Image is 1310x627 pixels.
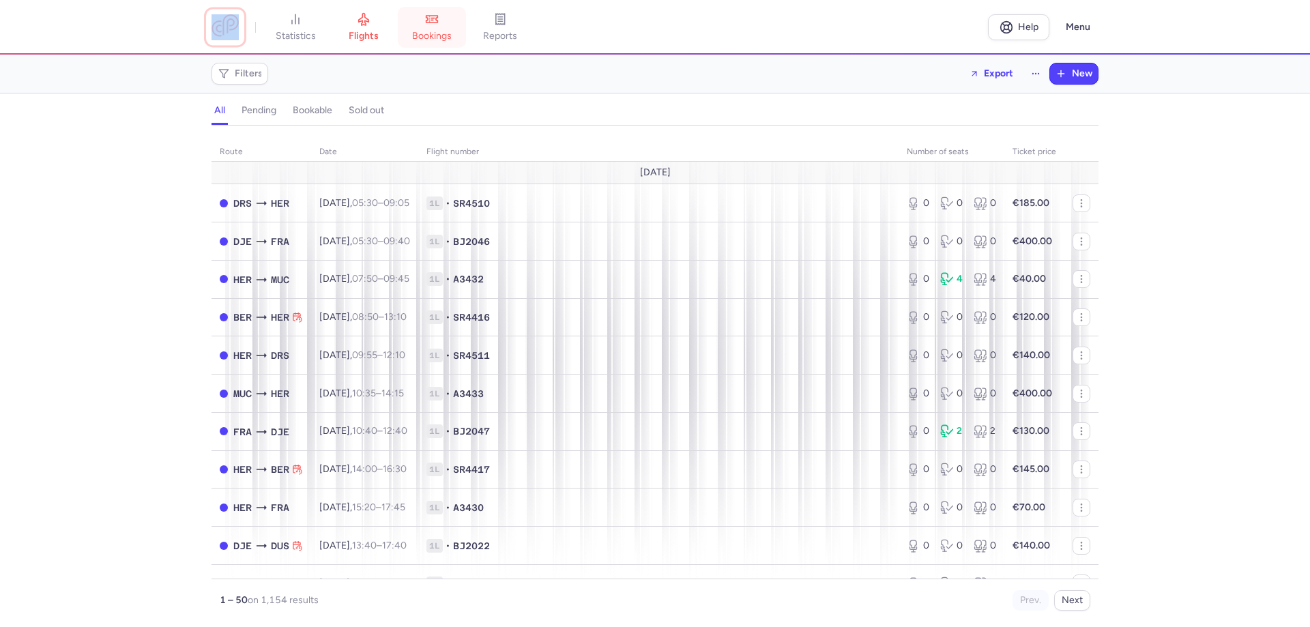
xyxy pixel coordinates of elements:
span: BJ2047 [453,424,490,438]
span: • [446,387,450,400]
span: – [352,463,407,475]
span: on 1,154 results [248,594,319,606]
div: 0 [940,463,963,476]
th: Flight number [418,142,899,162]
a: statistics [261,12,330,42]
span: A3430 [453,501,484,514]
span: Help [1018,22,1038,32]
span: A3432 [453,272,484,286]
time: 07:50 [352,273,378,285]
span: • [446,235,450,248]
span: BJ2022 [453,539,490,553]
span: bookings [412,30,452,42]
div: 0 [907,196,929,210]
span: BER [271,462,289,477]
span: [DATE], [319,197,409,209]
div: 0 [940,539,963,553]
span: flights [349,30,379,42]
span: FRA [233,577,252,592]
span: – [352,197,409,209]
span: FRA [271,234,289,249]
span: HER [233,348,252,363]
div: 0 [907,235,929,248]
div: 0 [907,272,929,286]
div: 0 [907,463,929,476]
div: 0 [974,196,996,210]
span: [DATE], [319,425,407,437]
th: date [311,142,418,162]
th: route [212,142,311,162]
div: 0 [907,501,929,514]
span: – [352,577,406,589]
span: SR4417 [453,463,490,476]
div: 0 [940,387,963,400]
time: 13:40 [352,540,377,551]
span: SR4511 [453,349,490,362]
span: [DATE], [319,349,405,361]
span: SR4416 [453,310,490,324]
time: 22:35 [381,577,406,589]
span: BJ2046 [453,235,490,248]
span: 1L [426,272,443,286]
div: 0 [974,235,996,248]
span: DRS [233,196,252,211]
span: [DATE] [640,167,671,178]
strong: €120.00 [1013,311,1049,323]
span: FRA [233,424,252,439]
time: 13:10 [384,311,407,323]
span: [DATE], [319,463,407,475]
div: 0 [974,463,996,476]
span: [DATE], [319,235,410,247]
span: MUC [233,386,252,401]
button: Menu [1058,14,1098,40]
time: 15:20 [352,501,376,513]
h4: bookable [293,104,332,117]
strong: €140.00 [1013,540,1050,551]
span: reports [483,30,517,42]
div: 4 [974,272,996,286]
time: 12:10 [383,349,405,361]
span: 1L [426,501,443,514]
strong: €145.00 [1013,463,1049,475]
div: 0 [974,577,996,590]
time: 12:40 [383,425,407,437]
div: 0 [940,501,963,514]
span: 1L [426,349,443,362]
button: New [1050,63,1098,84]
span: HER [271,196,289,211]
time: 16:30 [383,463,407,475]
span: SR4510 [453,196,490,210]
span: DJE [233,234,252,249]
time: 09:45 [383,273,409,285]
button: Export [961,63,1022,85]
div: 0 [940,310,963,324]
span: • [446,310,450,324]
button: Prev. [1013,590,1049,611]
time: 05:30 [352,197,378,209]
span: HER [233,272,252,287]
span: • [446,577,450,590]
span: DJE [233,538,252,553]
div: 0 [974,387,996,400]
span: 1L [426,577,443,590]
span: 1L [426,235,443,248]
span: Export [984,68,1013,78]
span: • [446,349,450,362]
div: 0 [974,310,996,324]
div: 4 [940,272,963,286]
span: DUS [271,538,289,553]
span: HER [233,462,252,477]
div: 0 [974,501,996,514]
time: 09:05 [383,197,409,209]
a: Help [988,14,1049,40]
span: 1L [426,387,443,400]
strong: €140.00 [1013,349,1050,361]
span: 1L [426,310,443,324]
time: 05:30 [352,235,378,247]
strong: 1 – 50 [220,594,248,606]
span: HER [233,500,252,515]
time: 08:50 [352,311,379,323]
div: 0 [940,235,963,248]
button: Next [1054,590,1090,611]
div: 0 [907,349,929,362]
